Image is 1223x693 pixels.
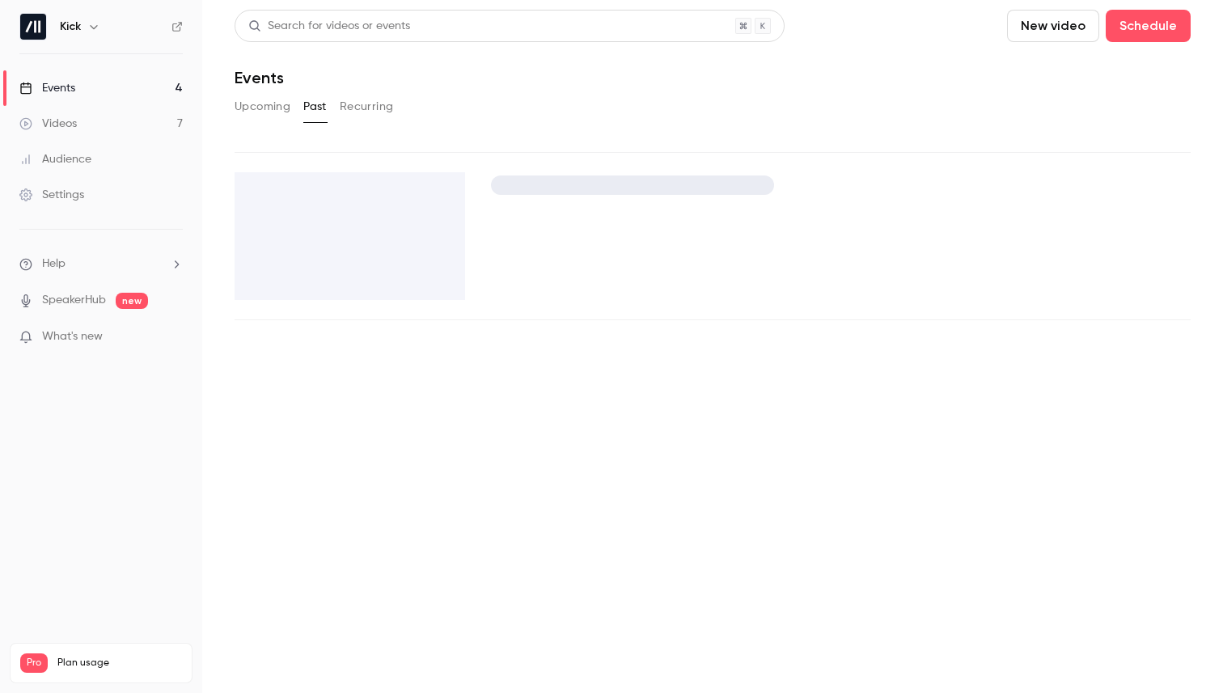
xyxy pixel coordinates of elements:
[303,94,327,120] button: Past
[1007,10,1099,42] button: New video
[19,187,84,203] div: Settings
[42,256,66,273] span: Help
[42,292,106,309] a: SpeakerHub
[340,94,394,120] button: Recurring
[235,94,290,120] button: Upcoming
[19,256,183,273] li: help-dropdown-opener
[57,657,182,670] span: Plan usage
[116,293,148,309] span: new
[20,653,48,673] span: Pro
[42,328,103,345] span: What's new
[235,68,284,87] h1: Events
[248,18,410,35] div: Search for videos or events
[1106,10,1191,42] button: Schedule
[60,19,81,35] h6: Kick
[19,80,75,96] div: Events
[20,14,46,40] img: Kick
[19,151,91,167] div: Audience
[19,116,77,132] div: Videos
